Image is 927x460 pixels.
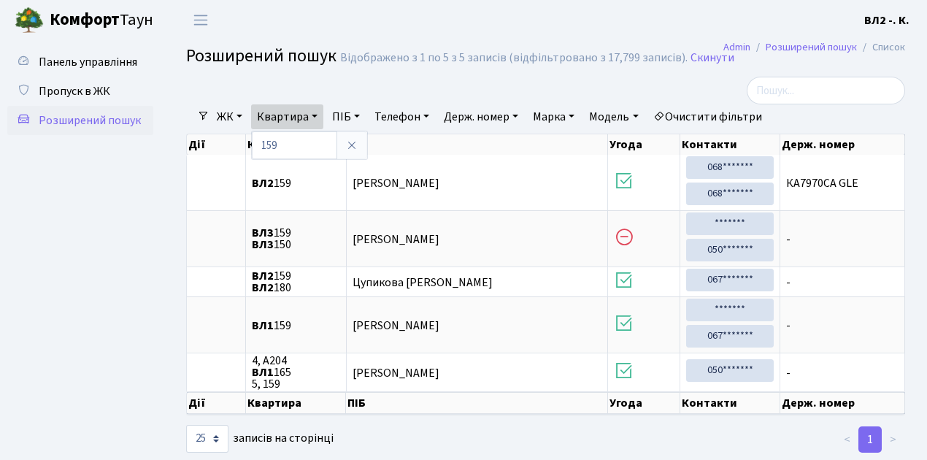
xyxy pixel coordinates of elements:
button: Переключити навігацію [182,8,219,32]
b: ВЛ3 [252,237,274,253]
li: Список [857,39,905,55]
th: Контакти [680,134,780,155]
th: ПІБ [346,392,608,414]
span: Таун [50,8,153,33]
img: logo.png [15,6,44,35]
span: Цупикова [PERSON_NAME] [353,275,493,291]
span: - [786,320,899,331]
a: ВЛ2 -. К. [864,12,909,29]
b: ВЛ2 [252,175,274,191]
span: 4, А204 165 5, 159 [252,355,340,390]
th: Дії [187,392,246,414]
th: Квартира [246,134,347,155]
span: [PERSON_NAME] [353,231,439,248]
span: Пропуск в ЖК [39,83,110,99]
b: ВЛ3 [252,225,274,241]
nav: breadcrumb [701,32,927,63]
span: - [786,277,899,288]
a: Панель управління [7,47,153,77]
a: ЖК [211,104,248,129]
span: 159 [252,320,340,331]
th: Квартира [246,392,347,414]
a: Розширений пошук [7,106,153,135]
b: Комфорт [50,8,120,31]
span: - [786,367,899,379]
a: Держ. номер [438,104,524,129]
a: Admin [723,39,750,55]
b: ВЛ1 [252,318,274,334]
b: ВЛ2 [252,280,274,296]
span: 159 180 [252,270,340,294]
label: записів на сторінці [186,425,334,453]
th: Держ. номер [780,134,905,155]
span: Панель управління [39,54,137,70]
div: Відображено з 1 по 5 з 5 записів (відфільтровано з 17,799 записів). [340,51,688,65]
span: 159 150 [252,227,340,250]
a: Скинути [691,51,734,65]
b: ВЛ2 -. К. [864,12,909,28]
th: Угода [608,392,680,414]
span: [PERSON_NAME] [353,175,439,191]
a: ПІБ [326,104,366,129]
a: Телефон [369,104,435,129]
span: КА7970СА GLE [786,177,899,189]
a: Модель [583,104,644,129]
th: Угода [608,134,680,155]
a: Розширений пошук [766,39,857,55]
a: Очистити фільтри [647,104,768,129]
span: Розширений пошук [39,112,141,129]
a: Пропуск в ЖК [7,77,153,106]
b: ВЛ2 [252,268,274,284]
select: записів на сторінці [186,425,228,453]
a: Квартира [251,104,323,129]
a: Марка [527,104,580,129]
span: [PERSON_NAME] [353,365,439,381]
a: 1 [858,426,882,453]
span: 159 [252,177,340,189]
span: Розширений пошук [186,43,336,69]
span: [PERSON_NAME] [353,318,439,334]
input: Пошук... [747,77,905,104]
th: Дії [187,134,246,155]
th: ПІБ [346,134,607,155]
th: Держ. номер [780,392,905,414]
th: Контакти [680,392,780,414]
span: - [786,234,899,245]
b: ВЛ1 [252,364,274,380]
